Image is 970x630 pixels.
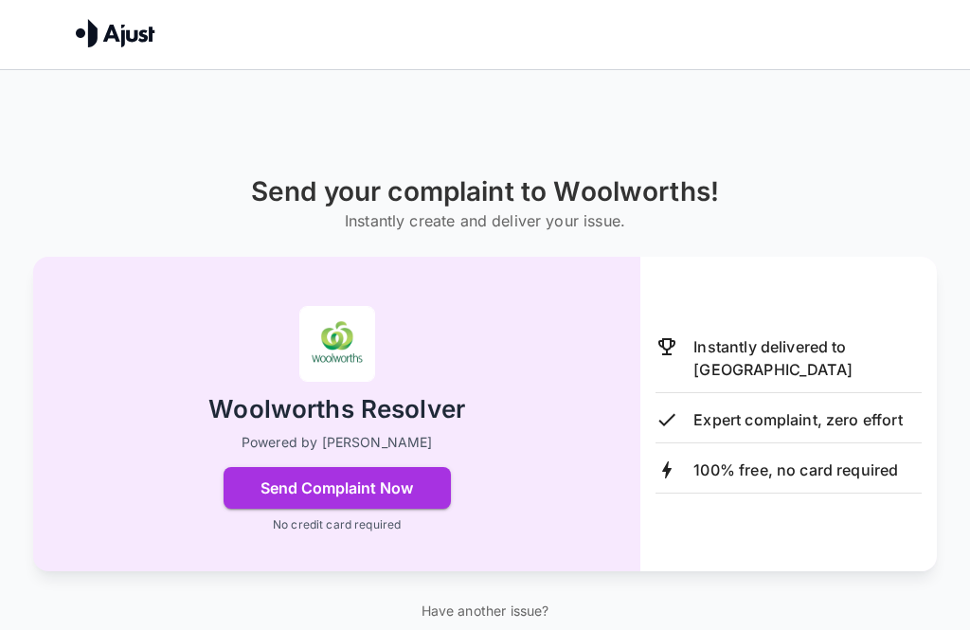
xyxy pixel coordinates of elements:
img: Woolworths [299,306,375,382]
p: Expert complaint, zero effort [693,408,902,431]
h2: Woolworths Resolver [208,393,465,426]
p: No credit card required [273,516,401,533]
p: Have another issue? [409,602,562,621]
h6: Instantly create and deliver your issue. [251,207,719,234]
button: Send Complaint Now [224,467,451,509]
h1: Send your complaint to Woolworths! [251,176,719,207]
p: Powered by [PERSON_NAME] [242,433,433,452]
img: Ajust [76,19,155,47]
p: Instantly delivered to [GEOGRAPHIC_DATA] [693,335,922,381]
p: 100% free, no card required [693,459,898,481]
